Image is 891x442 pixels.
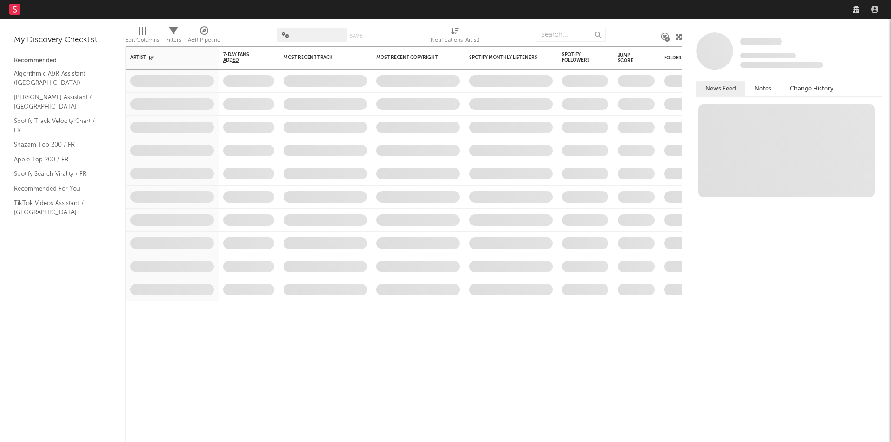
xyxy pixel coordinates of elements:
[14,35,111,46] div: My Discovery Checklist
[14,198,102,217] a: TikTok Videos Assistant / [GEOGRAPHIC_DATA]
[536,28,606,42] input: Search...
[696,81,745,96] button: News Feed
[130,55,200,60] div: Artist
[14,169,102,179] a: Spotify Search Virality / FR
[166,35,181,46] div: Filters
[14,55,111,66] div: Recommended
[740,37,782,46] a: Some Artist
[14,92,102,111] a: [PERSON_NAME] Assistant / [GEOGRAPHIC_DATA]
[223,52,260,63] span: 7-Day Fans Added
[376,55,446,60] div: Most Recent Copyright
[14,222,102,241] a: TikTok Sounds Assistant / [GEOGRAPHIC_DATA]
[781,81,843,96] button: Change History
[618,52,641,64] div: Jump Score
[740,62,823,68] span: 0 fans last week
[14,184,102,194] a: Recommended For You
[740,38,782,45] span: Some Artist
[431,35,479,46] div: Notifications (Artist)
[469,55,539,60] div: Spotify Monthly Listeners
[14,116,102,135] a: Spotify Track Velocity Chart / FR
[740,53,796,58] span: Tracking Since: [DATE]
[188,23,220,50] div: A&R Pipeline
[14,69,102,88] a: Algorithmic A&R Assistant ([GEOGRAPHIC_DATA])
[188,35,220,46] div: A&R Pipeline
[284,55,353,60] div: Most Recent Track
[431,23,479,50] div: Notifications (Artist)
[14,154,102,165] a: Apple Top 200 / FR
[125,23,159,50] div: Edit Columns
[125,35,159,46] div: Edit Columns
[14,140,102,150] a: Shazam Top 200 / FR
[562,52,594,63] div: Spotify Followers
[664,55,734,61] div: Folders
[166,23,181,50] div: Filters
[745,81,781,96] button: Notes
[350,33,362,38] button: Save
